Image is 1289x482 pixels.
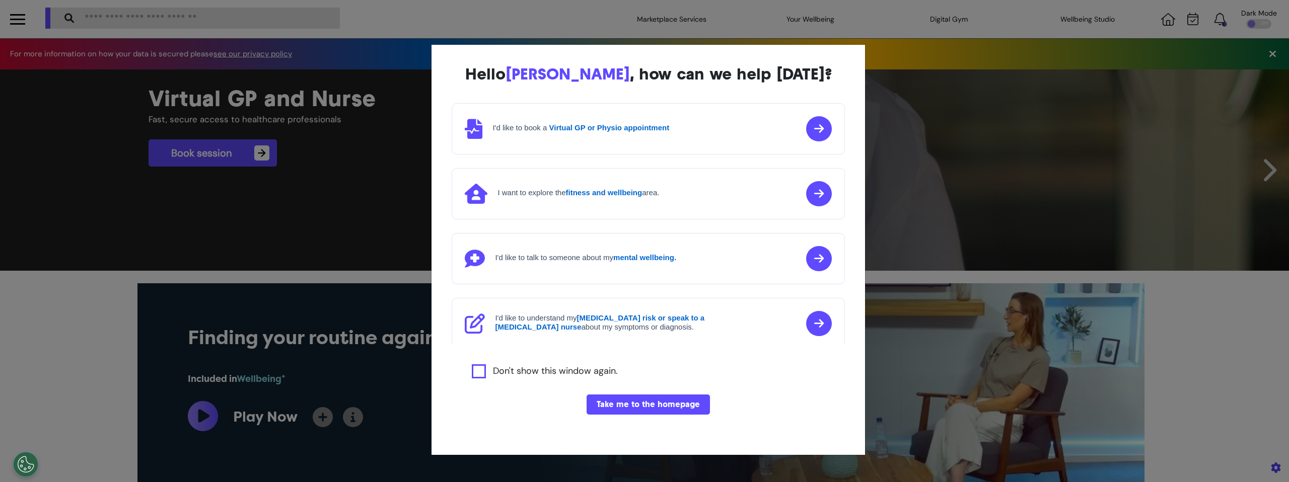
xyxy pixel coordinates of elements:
h4: I want to explore the area. [497,188,659,197]
button: Take me to the homepage [587,394,710,415]
button: Open Preferences [13,452,38,477]
h4: I'd like to understand my about my symptoms or diagnosis. [495,313,737,332]
strong: [MEDICAL_DATA] risk or speak to a [MEDICAL_DATA] nurse [495,313,704,331]
span: [PERSON_NAME] [506,64,630,84]
label: Don't show this window again. [493,364,618,378]
strong: Virtual GP or Physio appointment [549,123,670,132]
input: Agree to privacy policy [472,364,486,378]
strong: fitness and wellbeing [566,188,642,197]
strong: mental wellbeing. [613,253,676,262]
div: Hello , how can we help [DATE]? [452,65,844,83]
h4: I'd like to talk to someone about my [495,253,676,262]
h4: I'd like to book a [492,123,669,132]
